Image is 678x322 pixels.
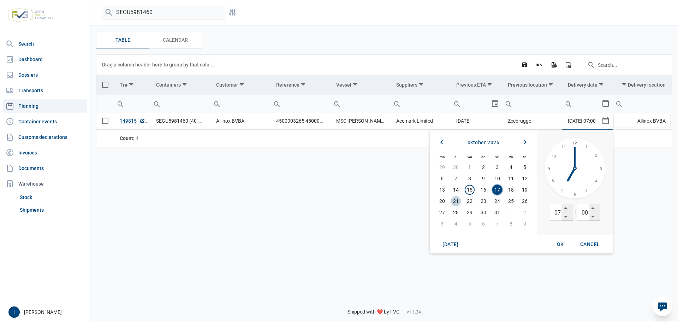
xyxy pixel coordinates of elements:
[518,173,531,184] td: zondag 12 oktober 2025
[451,196,461,206] span: 21
[504,162,518,173] td: zaterdag 4 oktober 2025
[210,95,223,112] div: Search box
[492,219,502,229] span: 7
[463,218,477,229] td: woensdag 5 november 2025
[504,218,518,229] td: zaterdag 8 november 2025
[435,152,531,229] table: Calendar. The selected date is 17 oktober 2025
[562,95,601,112] input: Filter cell
[120,117,145,124] a: 149815
[435,195,449,207] td: maandag 20 oktober 2025
[210,95,270,112] input: Filter cell
[577,204,589,221] input: minutes
[451,95,463,112] div: Search box
[601,112,610,129] div: Select
[449,162,463,173] td: dinsdag 30 september 2025
[216,82,238,88] div: Customer
[575,238,606,251] div: Cancel
[301,82,306,87] span: Show filter options for column 'Reference'
[465,162,475,172] span: 1
[502,75,562,95] td: Column Previous location
[557,241,564,247] span: OK
[437,185,447,195] span: 13
[562,58,575,71] div: Column Chooser
[331,95,343,112] div: Search box
[17,191,87,204] a: Stock
[463,195,477,207] td: woensdag 22 oktober 2025
[562,95,575,112] div: Search box
[437,174,447,183] span: 6
[270,75,331,95] td: Column Reference
[547,58,560,71] div: Export all data to Excel
[518,58,531,71] div: Save changes
[449,207,463,218] td: dinsdag 28 oktober 2025
[463,152,477,162] th: wo
[270,112,331,130] td: 4500003265 4500003173 4500003131 (JLP) 4500003089 (JLP)
[601,95,610,112] div: Select
[129,82,134,87] span: Show filter options for column 'Tr#'
[449,173,463,184] td: dinsdag 7 oktober 2025
[336,82,351,88] div: Vessel
[239,82,244,87] span: Show filter options for column 'Customer'
[490,162,504,173] td: vrijdag 3 oktober 2025
[502,95,515,112] div: Search box
[506,174,516,183] span: 11
[102,6,225,19] input: Search planning
[520,185,530,195] span: 19
[6,5,56,25] img: FVG - Global freight forwarding
[3,37,87,51] a: Search
[449,218,463,229] td: dinsdag 4 november 2025
[463,184,477,195] td: woensdag 15 oktober 2025. Today
[502,95,562,112] input: Filter cell
[506,162,516,172] span: 4
[3,130,87,144] a: Customs declarations
[437,207,447,217] span: 27
[102,55,666,75] div: Data grid toolbar
[548,82,553,87] span: Show filter options for column 'Previous location'
[492,185,502,195] span: 17
[492,196,502,206] span: 24
[520,174,530,183] span: 12
[418,82,424,87] span: Show filter options for column 'Suppliers'
[150,112,210,130] td: SEGU5981460 (40' HQ)
[613,112,671,130] td: Allinox BVBA
[504,184,518,195] td: zaterdag 18 oktober 2025
[150,95,163,112] div: Search box
[628,82,666,88] div: Delivery location
[120,135,145,142] div: Tr# Count: 1
[182,82,187,87] span: Show filter options for column 'Containers'
[463,207,477,218] td: woensdag 29 oktober 2025
[163,36,188,44] span: Calendar
[506,196,516,206] span: 25
[508,82,547,88] div: Previous location
[451,174,461,183] span: 7
[437,162,447,172] span: 29
[463,173,477,184] td: woensdag 8 oktober 2025
[502,112,562,130] td: Zeebrugge
[465,196,475,206] span: 22
[562,75,613,95] td: Column Delivery date
[478,219,488,229] span: 6
[506,219,516,229] span: 8
[276,82,299,88] div: Reference
[396,82,417,88] div: Suppliers
[478,162,488,172] span: 2
[391,112,451,130] td: Acemark Limited
[478,207,488,217] span: 30
[506,185,516,195] span: 18
[8,306,86,318] div: [PERSON_NAME]
[456,82,486,88] div: Previous ETA
[490,152,504,162] th: vr
[449,195,463,207] td: dinsdag 21 oktober 2025
[477,152,490,162] th: do
[435,218,449,229] td: maandag 3 november 2025
[352,82,358,87] span: Show filter options for column 'Vessel'
[114,75,150,95] td: Column Tr#
[114,95,127,112] div: Search box
[96,55,672,147] div: Data grid with 1 rows and 11 columns
[331,95,391,112] input: Filter cell
[550,204,561,221] input: hours
[568,82,597,88] div: Delivery date
[518,152,531,162] th: zo
[490,184,504,195] td: vrijdag 17 oktober 2025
